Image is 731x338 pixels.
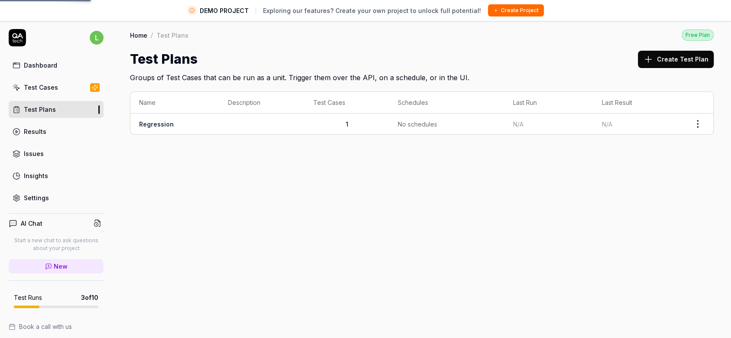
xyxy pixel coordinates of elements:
[513,120,523,128] span: N/A
[9,167,104,184] a: Insights
[682,29,714,41] button: Free Plan
[593,92,682,114] th: Last Result
[24,127,46,136] div: Results
[24,61,57,70] div: Dashboard
[130,31,147,39] a: Home
[24,193,49,202] div: Settings
[54,262,68,271] span: New
[346,120,348,128] span: 1
[9,57,104,74] a: Dashboard
[9,237,104,252] p: Start a new chat to ask questions about your project
[90,31,104,45] span: l
[9,145,104,162] a: Issues
[151,31,153,39] div: /
[9,123,104,140] a: Results
[200,6,249,15] span: DEMO PROJECT
[130,49,198,69] h1: Test Plans
[156,31,188,39] div: Test Plans
[81,293,98,302] span: 3 of 10
[389,92,504,114] th: Schedules
[219,92,305,114] th: Description
[638,51,714,68] button: Create Test Plan
[24,105,56,114] div: Test Plans
[130,69,714,83] h2: Groups of Test Cases that can be run as a unit. Trigger them over the API, on a schedule, or in t...
[398,120,437,129] span: No schedules
[21,219,42,228] h4: AI Chat
[24,149,44,158] div: Issues
[139,120,174,128] a: Regression
[130,92,219,114] th: Name
[9,322,104,331] a: Book a call with us
[9,259,104,273] a: New
[263,6,481,15] span: Exploring our features? Create your own project to unlock full potential!
[9,101,104,118] a: Test Plans
[90,29,104,46] button: l
[9,189,104,206] a: Settings
[19,322,72,331] span: Book a call with us
[305,92,389,114] th: Test Cases
[24,83,58,92] div: Test Cases
[14,294,42,302] h5: Test Runs
[504,92,593,114] th: Last Run
[24,171,48,180] div: Insights
[488,4,544,16] button: Create Project
[602,120,612,128] span: N/A
[9,79,104,96] a: Test Cases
